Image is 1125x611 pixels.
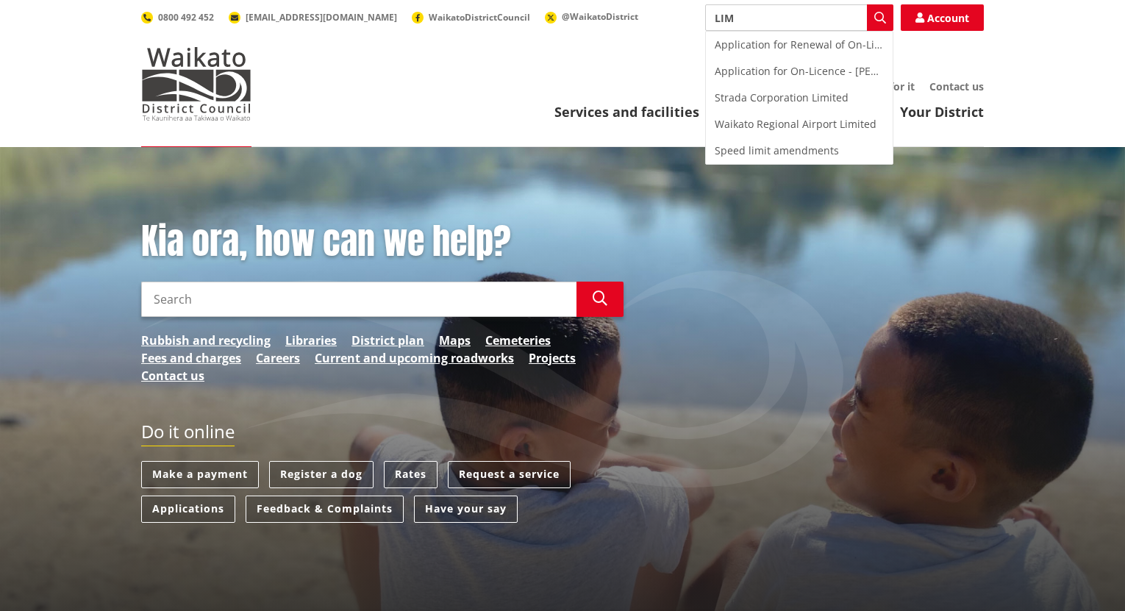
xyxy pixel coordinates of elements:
span: [EMAIL_ADDRESS][DOMAIN_NAME] [246,11,397,24]
iframe: Messenger Launcher [1057,549,1110,602]
a: Request a service [448,461,571,488]
a: Maps [439,332,471,349]
a: Feedback & Complaints [246,496,404,523]
a: Contact us [141,367,204,385]
input: Search input [705,4,893,31]
a: Applications [141,496,235,523]
div: Application for Renewal of On-Licence - Marsden Resorts Limited - [GEOGRAPHIC_DATA] [706,32,893,58]
a: Make a payment [141,461,259,488]
h1: Kia ora, how can we help? [141,221,624,263]
a: @WaikatoDistrict [545,10,638,23]
div: Application for On-Licence - [PERSON_NAME] Motels Limited - Pokeno Motel & Cafe CBD [706,58,893,85]
div: Speed limit amendments [706,137,893,164]
img: Waikato District Council - Te Kaunihera aa Takiwaa o Waikato [141,47,251,121]
a: Careers [256,349,300,367]
a: District plan [351,332,424,349]
a: Rubbish and recycling [141,332,271,349]
a: Current and upcoming roadworks [315,349,514,367]
a: Account [901,4,984,31]
span: @WaikatoDistrict [562,10,638,23]
h2: Do it online [141,421,235,447]
div: Waikato Regional Airport Limited [706,111,893,137]
a: 0800 492 452 [141,11,214,24]
a: Contact us [929,79,984,93]
a: Services and facilities [554,103,699,121]
a: [EMAIL_ADDRESS][DOMAIN_NAME] [229,11,397,24]
a: Cemeteries [485,332,551,349]
a: Projects [529,349,576,367]
div: Strada Corporation Limited [706,85,893,111]
input: Search input [141,282,576,317]
a: Rates [384,461,438,488]
a: Fees and charges [141,349,241,367]
span: WaikatoDistrictCouncil [429,11,530,24]
a: Your District [900,103,984,121]
a: Have your say [414,496,518,523]
a: Register a dog [269,461,374,488]
span: 0800 492 452 [158,11,214,24]
a: WaikatoDistrictCouncil [412,11,530,24]
a: Libraries [285,332,337,349]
